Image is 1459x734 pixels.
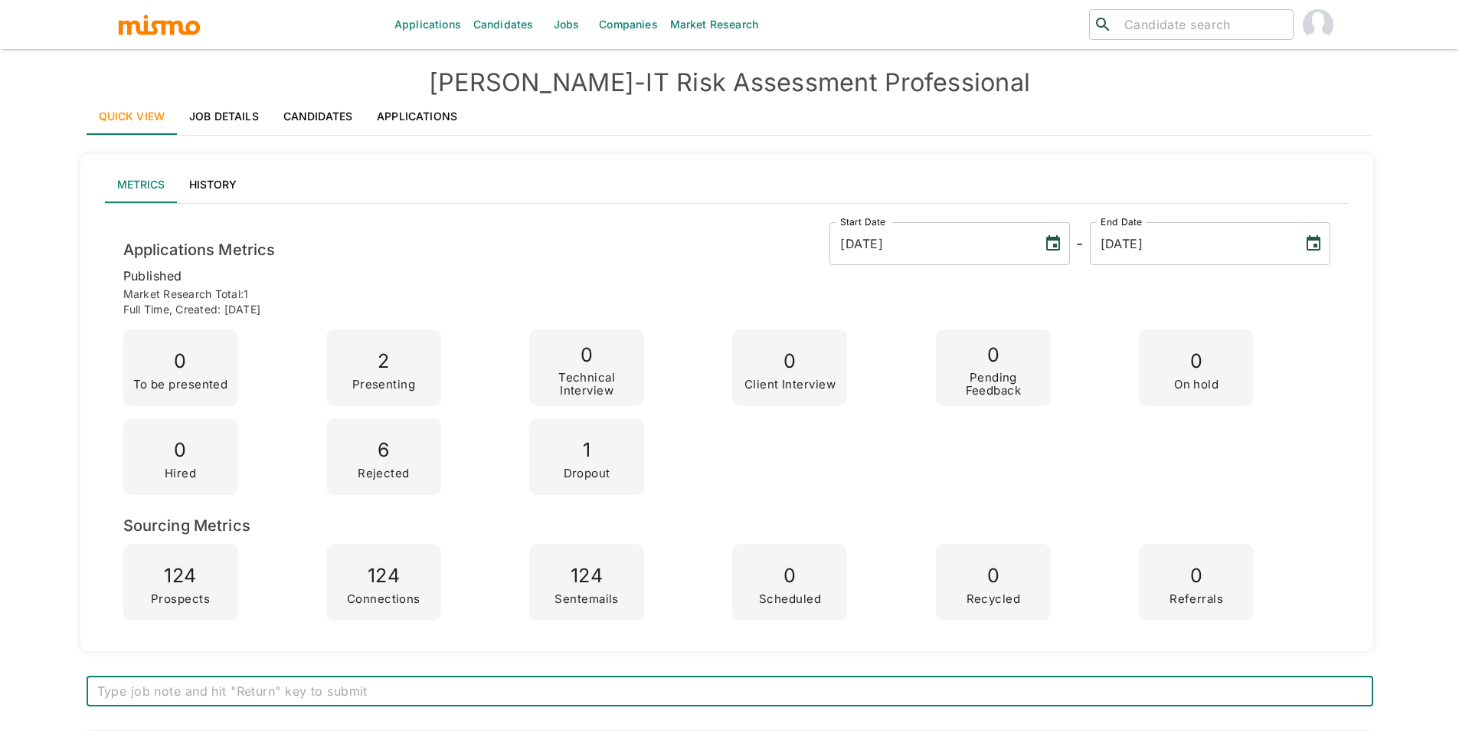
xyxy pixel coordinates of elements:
a: Applications [365,98,469,135]
p: Pending Feedback [942,372,1045,397]
p: 0 [133,345,228,378]
p: 0 [535,339,638,372]
h6: Applications Metrics [123,238,276,262]
p: Client Interview [744,378,836,392]
p: 0 [942,339,1045,372]
a: Job Details [177,98,271,135]
label: End Date [1101,215,1142,228]
h6: - [1076,231,1083,256]
button: Metrics [105,166,177,203]
a: Quick View [87,98,178,135]
p: Prospects [151,593,210,606]
p: 124 [554,559,618,593]
p: Market Research Total: 1 [123,287,1330,302]
p: Full time , Created: [DATE] [123,302,1330,317]
p: 0 [1169,559,1223,593]
button: Choose date, selected date is Sep 12, 2025 [1298,228,1329,259]
p: 0 [967,559,1021,593]
p: To be presented [133,378,228,392]
h4: [PERSON_NAME] - IT Risk Assessment Professional [87,67,1373,98]
p: published [123,265,1330,287]
button: Choose date, selected date is Mar 23, 2025 [1038,228,1068,259]
p: 2 [352,345,415,378]
p: 1 [564,434,610,467]
img: logo [117,13,201,36]
p: Sentemails [554,593,618,606]
h6: Sourcing Metrics [123,513,1330,538]
p: 0 [759,559,821,593]
button: History [177,166,249,203]
p: 124 [347,559,420,593]
p: 124 [151,559,210,593]
div: lab API tabs example [105,166,1349,203]
input: MM/DD/YYYY [1090,222,1292,265]
p: Connections [347,593,420,606]
img: Paola Pacheco [1303,9,1333,40]
p: Rejected [358,467,410,480]
label: Start Date [840,215,886,228]
p: On hold [1174,378,1219,392]
p: Hired [165,467,196,480]
input: Candidate search [1118,14,1287,35]
p: Presenting [352,378,415,392]
p: Referrals [1169,593,1223,606]
p: 0 [1174,345,1219,378]
p: Dropout [564,467,610,480]
p: Recycled [967,593,1021,606]
input: MM/DD/YYYY [829,222,1032,265]
p: 0 [744,345,836,378]
p: 6 [358,434,410,467]
p: Scheduled [759,593,821,606]
p: Technical Interview [535,372,638,397]
p: 0 [165,434,196,467]
a: Candidates [271,98,365,135]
